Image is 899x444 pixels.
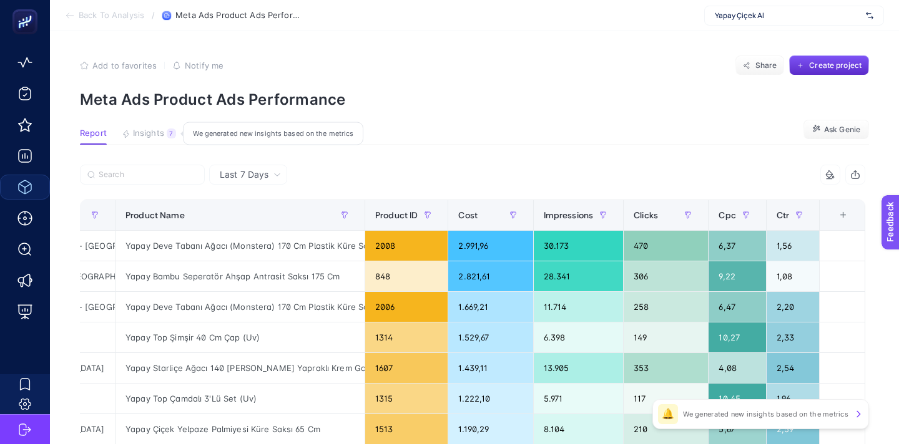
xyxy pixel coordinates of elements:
div: 🔔 [658,404,678,424]
div: 6,37 [709,231,765,261]
span: Insights [133,128,164,138]
span: Meta Ads Product Ads Performance [175,11,300,21]
div: 1.669,21 [448,292,533,322]
input: Search [99,170,197,180]
span: Ctr [777,210,789,220]
span: Share [755,60,777,70]
img: svg%3e [866,9,873,22]
div: 1,96 [767,384,819,413]
span: Cost [458,210,478,220]
span: Feedback [7,4,47,14]
span: Product Name [125,210,185,220]
span: Back To Analysis [79,11,144,21]
div: Yapay Deve Tabanı Ağacı (Monstera) 170 Cm Plastik Küre Saksı [115,292,365,322]
div: 470 [624,231,708,261]
div: 10,45 [709,384,765,413]
div: Yapay Deve Tabanı Ağacı (Monstera) 170 Cm Plastik Küre Saksı Siyah [115,231,365,261]
div: 1,56 [767,231,819,261]
div: 1.529,67 [448,322,533,352]
span: Add to favorites [92,60,157,70]
div: We generated new insights based on the metrics [183,122,363,145]
span: Report [80,128,107,138]
div: 4,08 [709,353,765,383]
div: 1513 [365,414,448,444]
span: Ask Genie [824,125,860,135]
div: 2,33 [767,322,819,352]
div: 1.190,29 [448,414,533,444]
div: Yapay Bambu Seperatör Ahşap Antrasit Saksı 175 Cm [115,261,365,291]
div: + [832,210,855,220]
div: 10,27 [709,322,765,352]
div: 5,67 [709,414,765,444]
div: Yapay Starliçe Ağacı 140 [PERSON_NAME] Yapraklı Krem Gold Metal Saksı [115,353,365,383]
div: 11.714 [534,292,624,322]
span: Last 7 Days [220,168,268,181]
div: Yapay Top Şimşir 40 Cm Çap (Uv) [115,322,365,352]
p: Meta Ads Product Ads Performance [80,90,869,109]
div: 30.173 [534,231,624,261]
div: 2.991,96 [448,231,533,261]
div: 306 [624,261,708,291]
div: 353 [624,353,708,383]
div: 5.971 [534,384,624,413]
div: 258 [624,292,708,322]
div: 28.341 [534,261,624,291]
span: Impressions [544,210,594,220]
button: Ask Genie [803,120,869,140]
div: 8.104 [534,414,624,444]
span: Clicks [634,210,658,220]
div: 2.821,61 [448,261,533,291]
button: Share [735,55,784,75]
span: Create project [809,60,862,70]
div: Yapay Çiçek Yelpaze Palmiyesi Küre Saksı 65 Cm [115,414,365,444]
span: Cpc [719,210,735,220]
div: 2,54 [767,353,819,383]
div: 1,08 [767,261,819,291]
div: 6.398 [534,322,624,352]
div: 13.905 [534,353,624,383]
span: Product ID [375,210,418,220]
div: 149 [624,322,708,352]
span: Yapay Çiçek Al [715,11,861,21]
p: We generated new insights based on the metrics [683,409,848,419]
div: 8 items selected [830,210,840,238]
div: 2,20 [767,292,819,322]
div: 848 [365,261,448,291]
div: 1.222,10 [448,384,533,413]
span: Notify me [185,60,224,70]
div: 1315 [365,384,448,413]
button: Notify me [172,60,224,70]
div: Yapay Top Çamdalı 3'Lü Set (Uv) [115,384,365,413]
div: 2,59 [767,414,819,444]
div: 1607 [365,353,448,383]
div: 210 [624,414,708,444]
div: 7 [167,128,176,138]
div: 6,47 [709,292,765,322]
div: 1.439,11 [448,353,533,383]
button: Add to favorites [80,60,157,70]
div: 2008 [365,231,448,261]
div: 1314 [365,322,448,352]
div: 2006 [365,292,448,322]
button: Create project [789,55,869,75]
div: 9,22 [709,261,765,291]
span: / [152,10,155,20]
div: 117 [624,384,708,413]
